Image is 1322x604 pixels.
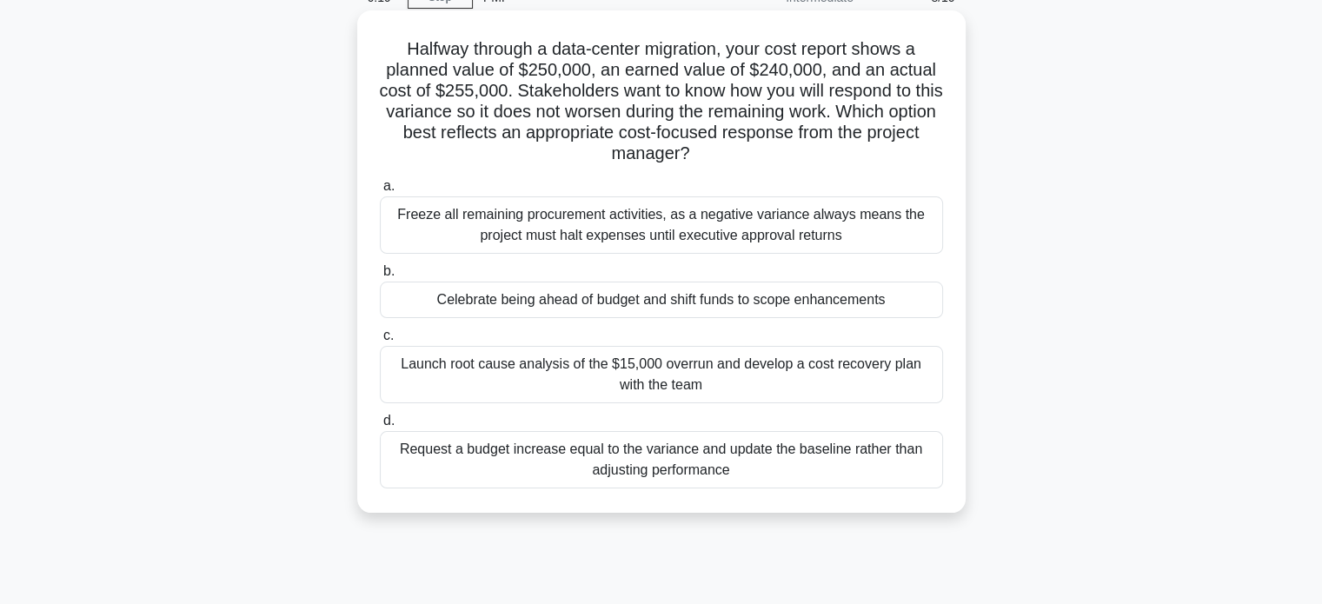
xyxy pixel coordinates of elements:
span: d. [383,413,395,428]
div: Launch root cause analysis of the $15,000 overrun and develop a cost recovery plan with the team [380,346,943,403]
div: Celebrate being ahead of budget and shift funds to scope enhancements [380,282,943,318]
div: Request a budget increase equal to the variance and update the baseline rather than adjusting per... [380,431,943,488]
h5: Halfway through a data-center migration, your cost report shows a planned value of $250,000, an e... [378,38,945,165]
span: b. [383,263,395,278]
span: c. [383,328,394,342]
div: Freeze all remaining procurement activities, as a negative variance always means the project must... [380,196,943,254]
span: a. [383,178,395,193]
